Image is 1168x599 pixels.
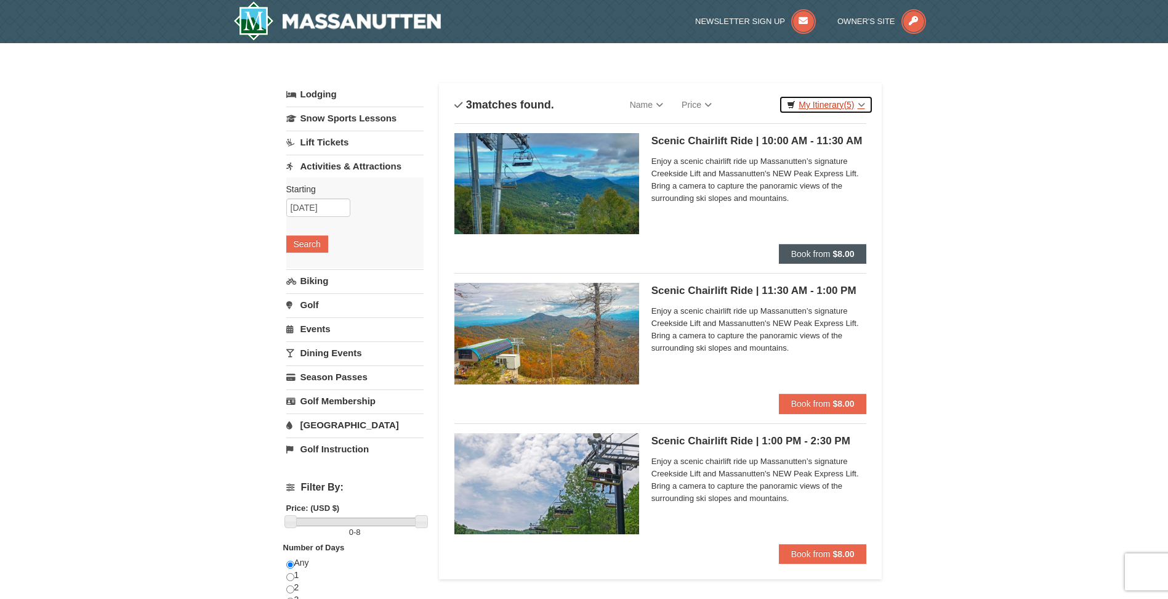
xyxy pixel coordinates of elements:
a: Dining Events [286,341,424,364]
a: Newsletter Sign Up [695,17,816,26]
button: Search [286,235,328,253]
a: Name [621,92,672,117]
a: Biking [286,269,424,292]
span: Owner's Site [837,17,895,26]
strong: $8.00 [832,549,854,559]
a: Golf [286,293,424,316]
a: Activities & Attractions [286,155,424,177]
span: Newsletter Sign Up [695,17,785,26]
a: Lodging [286,83,424,105]
button: Book from $8.00 [779,544,867,564]
h5: Scenic Chairlift Ride | 1:00 PM - 2:30 PM [651,435,867,447]
a: Golf Membership [286,389,424,412]
a: [GEOGRAPHIC_DATA] [286,414,424,436]
span: Enjoy a scenic chairlift ride up Massanutten’s signature Creekside Lift and Massanutten's NEW Pea... [651,455,867,505]
a: Owner's Site [837,17,926,26]
img: 24896431-1-a2e2611b.jpg [454,133,639,234]
h5: Scenic Chairlift Ride | 10:00 AM - 11:30 AM [651,135,867,147]
button: Book from $8.00 [779,244,867,264]
a: Snow Sports Lessons [286,107,424,129]
strong: $8.00 [832,399,854,409]
a: Season Passes [286,365,424,388]
span: Book from [791,249,831,259]
label: - [286,526,424,539]
strong: Number of Days [283,543,345,552]
span: 8 [356,528,360,537]
span: Book from [791,549,831,559]
h4: matches found. [454,99,554,111]
a: My Itinerary(5) [779,96,872,114]
h5: Scenic Chairlift Ride | 11:30 AM - 1:00 PM [651,285,867,297]
a: Golf Instruction [286,438,424,460]
a: Price [672,92,721,117]
a: Massanutten Resort [233,1,441,41]
strong: $8.00 [832,249,854,259]
button: Book from $8.00 [779,394,867,414]
img: 24896431-9-664d1467.jpg [454,433,639,534]
span: (5) [844,100,854,110]
span: 0 [349,528,353,537]
a: Events [286,317,424,340]
span: Book from [791,399,831,409]
h4: Filter By: [286,482,424,493]
img: Massanutten Resort Logo [233,1,441,41]
strong: Price: (USD $) [286,503,340,513]
a: Lift Tickets [286,131,424,153]
span: Enjoy a scenic chairlift ride up Massanutten’s signature Creekside Lift and Massanutten's NEW Pea... [651,155,867,205]
label: Starting [286,183,414,195]
img: 24896431-13-a88f1aaf.jpg [454,283,639,384]
span: Enjoy a scenic chairlift ride up Massanutten’s signature Creekside Lift and Massanutten's NEW Pea... [651,305,867,354]
span: 3 [466,99,472,111]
